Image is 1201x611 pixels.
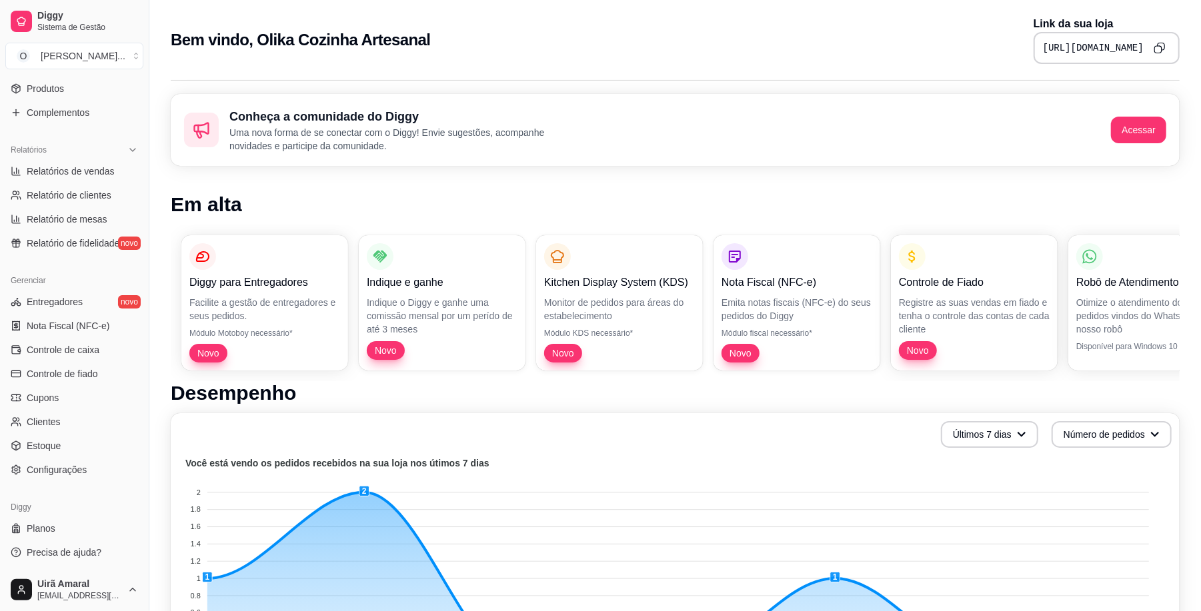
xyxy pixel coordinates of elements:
span: Novo [192,346,225,360]
p: Uma nova forma de se conectar com o Diggy! Envie sugestões, acompanhe novidades e participe da co... [229,126,571,153]
tspan: 1 [197,574,201,582]
span: Relatórios de vendas [27,165,115,178]
button: Select a team [5,43,143,69]
span: Entregadores [27,295,83,308]
span: Controle de fiado [27,367,98,380]
button: Acessar [1111,117,1166,143]
span: Nota Fiscal (NFC-e) [27,319,109,332]
span: Complementos [27,106,89,119]
pre: [URL][DOMAIN_NAME] [1043,41,1144,55]
p: Facilite a gestão de entregadores e seus pedidos. [189,296,340,322]
h1: Em alta [171,193,1180,217]
span: Novo [724,346,757,360]
span: Relatório de mesas [27,213,107,226]
p: Kitchen Display System (KDS) [544,275,695,291]
a: Relatório de clientes [5,185,143,206]
tspan: 1.6 [191,522,201,530]
span: Produtos [27,82,64,95]
button: Últimos 7 dias [941,421,1038,448]
span: Relatório de fidelidade [27,237,119,250]
a: Precisa de ajuda? [5,542,143,563]
span: Planos [27,522,55,535]
a: Relatórios de vendas [5,161,143,182]
button: Kitchen Display System (KDS)Monitor de pedidos para áreas do estabelecimentoMódulo KDS necessário... [536,235,703,370]
span: Uirã Amaral [37,578,122,590]
h2: Bem vindo, Olika Cozinha Artesanal [171,29,430,51]
div: Diggy [5,496,143,518]
span: Configurações [27,463,87,476]
p: Nota Fiscal (NFC-e) [722,275,872,291]
span: Novo [902,344,934,357]
h2: Conheça a comunidade do Diggy [229,107,571,126]
span: Novo [369,344,402,357]
tspan: 2 [197,488,201,496]
span: Relatório de clientes [27,189,111,202]
a: Cupons [5,387,143,408]
div: [PERSON_NAME] ... [41,49,125,63]
span: Relatórios [11,145,47,155]
button: Controle de FiadoRegistre as suas vendas em fiado e tenha o controle das contas de cada clienteNovo [891,235,1058,370]
a: Entregadoresnovo [5,291,143,312]
a: Nota Fiscal (NFC-e) [5,315,143,336]
p: Emita notas fiscais (NFC-e) do seus pedidos do Diggy [722,296,872,322]
span: Cupons [27,391,59,404]
p: Módulo Motoboy necessário* [189,328,340,338]
tspan: 1.4 [191,540,201,548]
span: [EMAIL_ADDRESS][DOMAIN_NAME] [37,590,122,601]
a: Clientes [5,411,143,432]
a: Produtos [5,78,143,99]
p: Indique o Diggy e ganhe uma comissão mensal por um perído de até 3 meses [367,296,517,336]
button: Copy to clipboard [1149,37,1170,59]
tspan: 1.8 [191,506,201,514]
p: Registre as suas vendas em fiado e tenha o controle das contas de cada cliente [899,296,1050,336]
a: Relatório de mesas [5,209,143,230]
div: Gerenciar [5,270,143,291]
span: Precisa de ajuda? [27,546,101,559]
button: Número de pedidos [1052,421,1172,448]
span: Controle de caixa [27,343,99,356]
span: Estoque [27,439,61,452]
h1: Desempenho [171,381,1180,405]
p: Link da sua loja [1034,16,1180,32]
span: Novo [547,346,579,360]
button: Nota Fiscal (NFC-e)Emita notas fiscais (NFC-e) do seus pedidos do DiggyMódulo fiscal necessário*Novo [714,235,880,370]
a: DiggySistema de Gestão [5,5,143,37]
p: Módulo KDS necessário* [544,328,695,338]
a: Controle de fiado [5,363,143,384]
span: Sistema de Gestão [37,22,138,33]
a: Configurações [5,459,143,480]
p: Controle de Fiado [899,275,1050,291]
p: Monitor de pedidos para áreas do estabelecimento [544,296,695,322]
p: Indique e ganhe [367,275,517,291]
a: Planos [5,518,143,539]
a: Relatório de fidelidadenovo [5,233,143,254]
button: Diggy para EntregadoresFacilite a gestão de entregadores e seus pedidos.Módulo Motoboy necessário... [181,235,348,370]
tspan: 1.2 [191,557,201,565]
a: Estoque [5,435,143,456]
tspan: 0.8 [191,592,201,600]
span: Diggy [37,10,138,22]
a: Controle de caixa [5,339,143,360]
p: Diggy para Entregadores [189,275,340,291]
text: Você está vendo os pedidos recebidos na sua loja nos útimos 7 dias [185,458,489,469]
span: Clientes [27,415,61,428]
span: O [17,49,30,63]
button: Indique e ganheIndique o Diggy e ganhe uma comissão mensal por um perído de até 3 mesesNovo [359,235,525,370]
button: Uirã Amaral[EMAIL_ADDRESS][DOMAIN_NAME] [5,574,143,606]
a: Complementos [5,102,143,123]
p: Módulo fiscal necessário* [722,328,872,338]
